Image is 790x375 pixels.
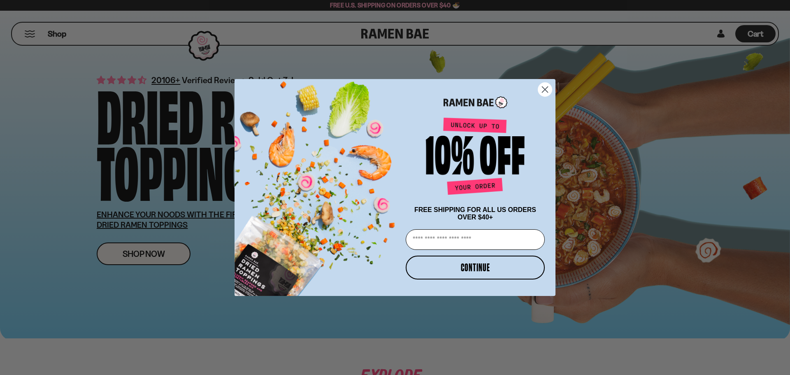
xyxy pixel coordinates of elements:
img: ce7035ce-2e49-461c-ae4b-8ade7372f32c.png [235,72,402,296]
img: Ramen Bae Logo [444,95,507,109]
button: Close dialog [538,82,552,97]
img: Unlock up to 10% off [424,117,527,198]
button: CONTINUE [406,256,545,280]
span: FREE SHIPPING FOR ALL US ORDERS OVER $40+ [414,206,536,221]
